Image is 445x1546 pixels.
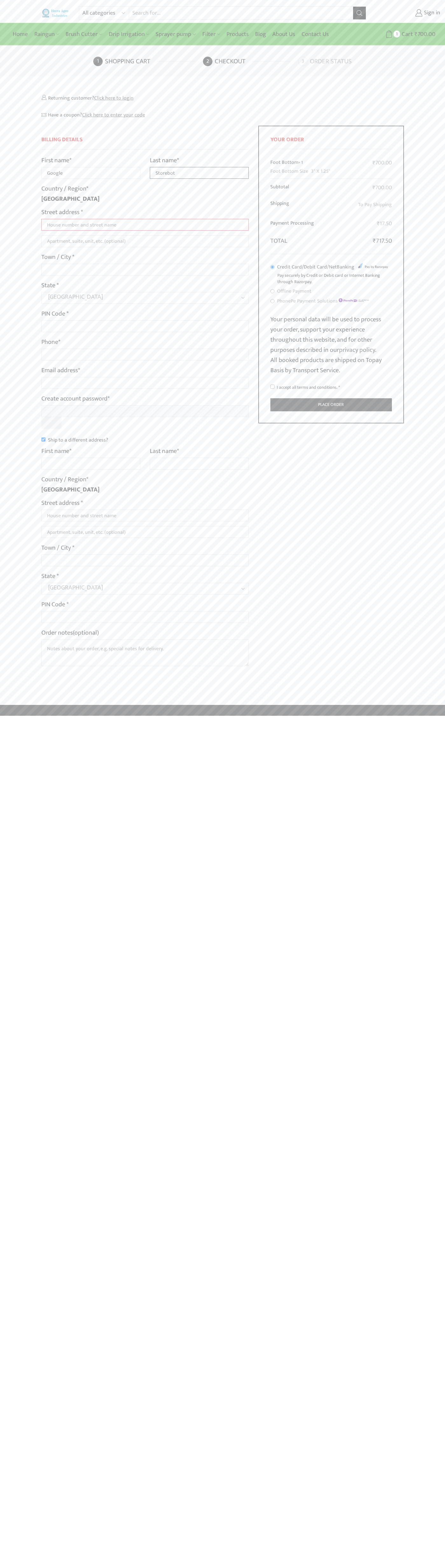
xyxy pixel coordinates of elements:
[298,27,332,42] a: Contact Us
[41,252,74,262] label: Town / City
[377,219,392,228] bdi: 17.50
[277,296,370,306] label: PhonePe Payment Solutions
[48,583,230,592] span: Maharashtra
[106,27,152,42] a: Drip Irrigation
[414,29,418,39] span: ₹
[129,7,353,19] input: Search for...
[270,314,392,375] p: Your personal data will be used to process your order, support your experience throughout this we...
[277,272,392,285] p: Pay securely by Credit or Debit card or Internet Banking through Razorpay.
[41,599,69,609] label: PIN Code
[277,262,390,272] label: Credit Card/Debit Card/NetBanking
[41,111,404,119] div: Have a coupon?
[372,158,392,168] bdi: 700.00
[338,384,340,391] abbr: required
[41,510,249,521] input: House number and street name
[41,193,100,204] strong: [GEOGRAPHIC_DATA]
[270,398,392,411] button: Place order
[270,168,308,175] dt: Foot Bottom Size
[10,27,31,42] a: Home
[41,474,88,484] label: Country / Region
[270,196,346,216] th: Shipping
[41,94,404,102] div: Returning customer?
[41,184,88,194] label: Country / Region
[269,27,298,42] a: About Us
[41,526,249,538] input: Apartment, suite, unit, etc. (optional)
[270,155,346,178] td: Foot Bottom
[41,235,249,247] input: Apartment, suite, unit, etc. (optional)
[41,292,249,304] span: State
[41,446,72,456] label: First name
[338,298,370,303] img: PhonePe Payment Solutions
[270,178,346,196] th: Subtotal
[372,158,375,168] span: ₹
[41,393,110,404] label: Create account password
[377,219,380,228] span: ₹
[150,446,179,456] label: Last name
[270,135,304,144] span: Your order
[353,7,366,19] button: Search button
[223,27,252,42] a: Products
[62,27,105,42] a: Brush Cutter
[372,183,375,192] span: ₹
[41,309,69,319] label: PIN Code
[41,219,249,231] input: House number and street name
[150,155,179,165] label: Last name
[41,628,99,638] label: Order notes
[41,417,62,429] button: Show password
[31,27,62,42] a: Raingun
[270,385,275,389] input: I accept all terms and conditions. *
[41,583,249,595] span: State
[41,365,80,375] label: Email address
[422,9,440,17] span: Sign in
[373,236,376,246] span: ₹
[41,484,100,495] strong: [GEOGRAPHIC_DATA]
[277,287,311,296] label: Offline Payment
[252,27,269,42] a: Blog
[277,384,337,391] span: I accept all terms and conditions.
[41,207,83,217] label: Street address
[41,543,74,553] label: Town / City
[270,232,346,246] th: Total
[393,31,400,37] span: 1
[356,262,388,270] img: Credit Card/Debit Card/NetBanking
[41,337,60,347] label: Phone
[298,159,303,166] strong: × 1
[73,627,99,638] span: (optional)
[48,436,108,444] span: Ship to a different address?
[41,155,72,165] label: First name
[376,7,440,19] a: Sign in
[414,29,435,39] bdi: 700.00
[373,236,392,246] bdi: 717.50
[358,200,392,209] label: To Pay Shipping
[41,135,83,144] span: Billing Details
[372,183,392,192] bdi: 700.00
[311,168,330,175] p: 3" X 1.25"
[94,94,134,102] a: Click here to login
[152,27,199,42] a: Sprayer pump
[82,111,145,119] a: Enter your coupon code
[41,437,45,442] input: Ship to a different address?
[270,216,346,232] th: Payment Processing
[93,57,201,66] a: Shopping cart
[48,292,230,301] span: Maharashtra
[199,27,223,42] a: Filter
[400,30,413,38] span: Cart
[41,498,83,508] label: Street address
[372,28,435,40] a: 1 Cart ₹700.00
[41,280,59,290] label: State
[41,571,59,581] label: State
[339,345,375,355] a: privacy policy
